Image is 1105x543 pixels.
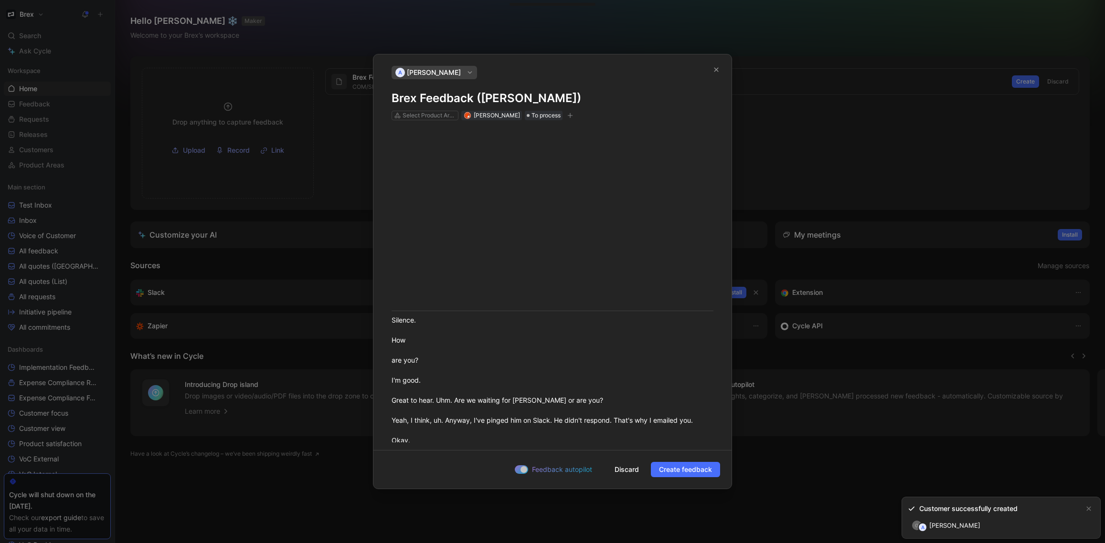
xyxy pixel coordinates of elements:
[392,66,477,79] button: A[PERSON_NAME]
[395,68,405,77] div: A
[512,463,603,476] button: Feedback autopilot
[465,113,470,118] img: avatar
[525,111,563,120] div: To process
[474,112,520,119] span: [PERSON_NAME]
[407,67,461,78] span: [PERSON_NAME]
[403,111,456,120] div: Select Product Areas
[919,523,926,531] div: A
[919,503,1018,514] div: Customer successfully created
[392,91,713,106] h1: Brex Feedback ([PERSON_NAME])
[532,464,592,475] span: Feedback autopilot
[912,521,922,530] div: G
[651,462,720,477] button: Create feedback
[908,518,985,533] button: GA[PERSON_NAME]
[659,464,712,475] span: Create feedback
[615,464,639,475] span: Discard
[606,462,647,477] button: Discard
[531,111,561,120] span: To process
